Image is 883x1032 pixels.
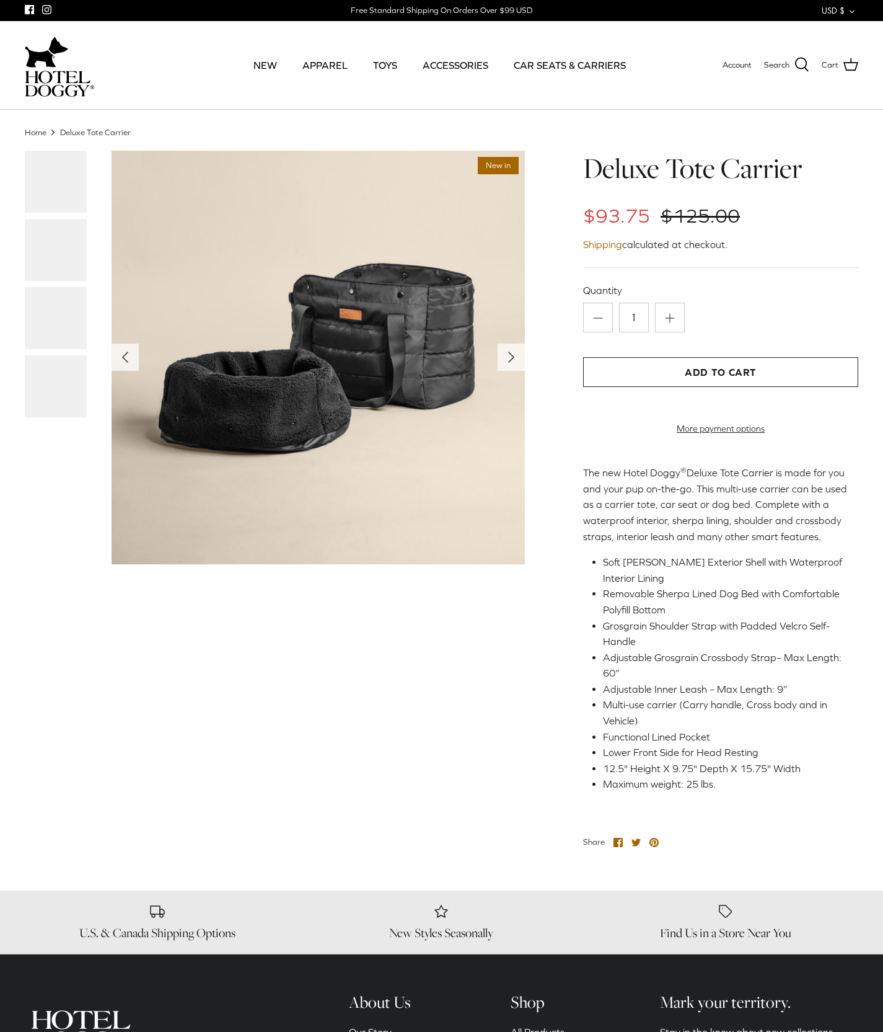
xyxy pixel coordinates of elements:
[603,586,848,618] li: Removable Sherpa Lined Dog Bed with Comfortable Polyfill Bottom
[593,903,858,941] a: Find Us in a Store Near You
[60,127,131,136] a: Deluxe Tote Carrier
[583,357,858,387] button: Add to Cart
[603,761,848,777] li: 12.5" Height X 9.75" Depth X 15.75" Width
[603,554,848,586] li: Soft [PERSON_NAME] Exterior Shell with Waterproof Interior Lining
[603,745,848,761] li: Lower Front Side for Head Resting
[603,682,848,698] li: Adjustable Inner Leash – Max Length: 9”
[25,33,68,71] img: dog-icon.svg
[822,57,858,73] a: Cart
[603,776,848,793] li: Maximum weight: 25 lbs.
[603,618,848,650] li: Grosgrain Shoulder Strap with Padded Velcro Self-Handle
[583,465,858,545] p: The new Hotel Doggy Deluxe Tote Carrier is made for you and your pup on-the-go. This multi-use ca...
[351,5,532,16] div: Free Standard Shipping On Orders Over $99 USD
[764,59,789,72] span: Search
[309,925,574,941] h6: New Styles Seasonally
[661,205,740,227] span: $125.00
[660,992,852,1013] h6: Mark your territory.
[723,59,752,72] a: Account
[603,729,848,745] li: Functional Lined Pocket
[680,466,687,474] sup: ®
[25,5,34,14] a: Facebook
[478,157,519,175] span: New in
[291,44,359,86] a: APPAREL
[242,44,288,86] a: NEW
[583,239,622,250] a: Shipping
[184,44,695,86] div: Primary navigation
[583,837,605,847] span: Share
[42,5,51,14] a: Instagram
[25,71,94,97] img: hoteldoggycom
[25,33,94,97] a: hoteldoggycom
[511,992,602,1013] h6: Shop
[25,903,290,941] a: U.S. & Canada Shipping Options
[362,44,408,86] a: TOYS
[764,57,809,73] a: Search
[25,127,858,138] nav: Breadcrumbs
[583,151,858,187] h1: Deluxe Tote Carrier
[351,1,532,20] a: Free Standard Shipping On Orders Over $99 USD
[583,237,858,253] div: calculated at checkout.
[723,60,752,69] span: Account
[411,44,499,86] a: ACCESSORIES
[583,205,650,227] span: $93.75
[583,283,858,297] label: Quantity
[25,925,290,941] h6: U.S. & Canada Shipping Options
[503,44,637,86] a: CAR SEATS & CARRIERS
[498,344,525,371] button: Next
[603,650,848,682] li: Adjustable Grosgrain Crossbody Strap– Max Length: 60”
[112,344,139,371] button: Previous
[822,59,838,72] span: Cart
[619,303,649,332] input: Quantity
[25,127,46,136] a: Home
[593,925,858,941] h6: Find Us in a Store Near You
[583,424,858,434] a: More payment options
[603,697,848,729] li: Multi-use carrier (Carry handle, Cross body and in Vehicle)
[349,992,454,1013] h6: About Us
